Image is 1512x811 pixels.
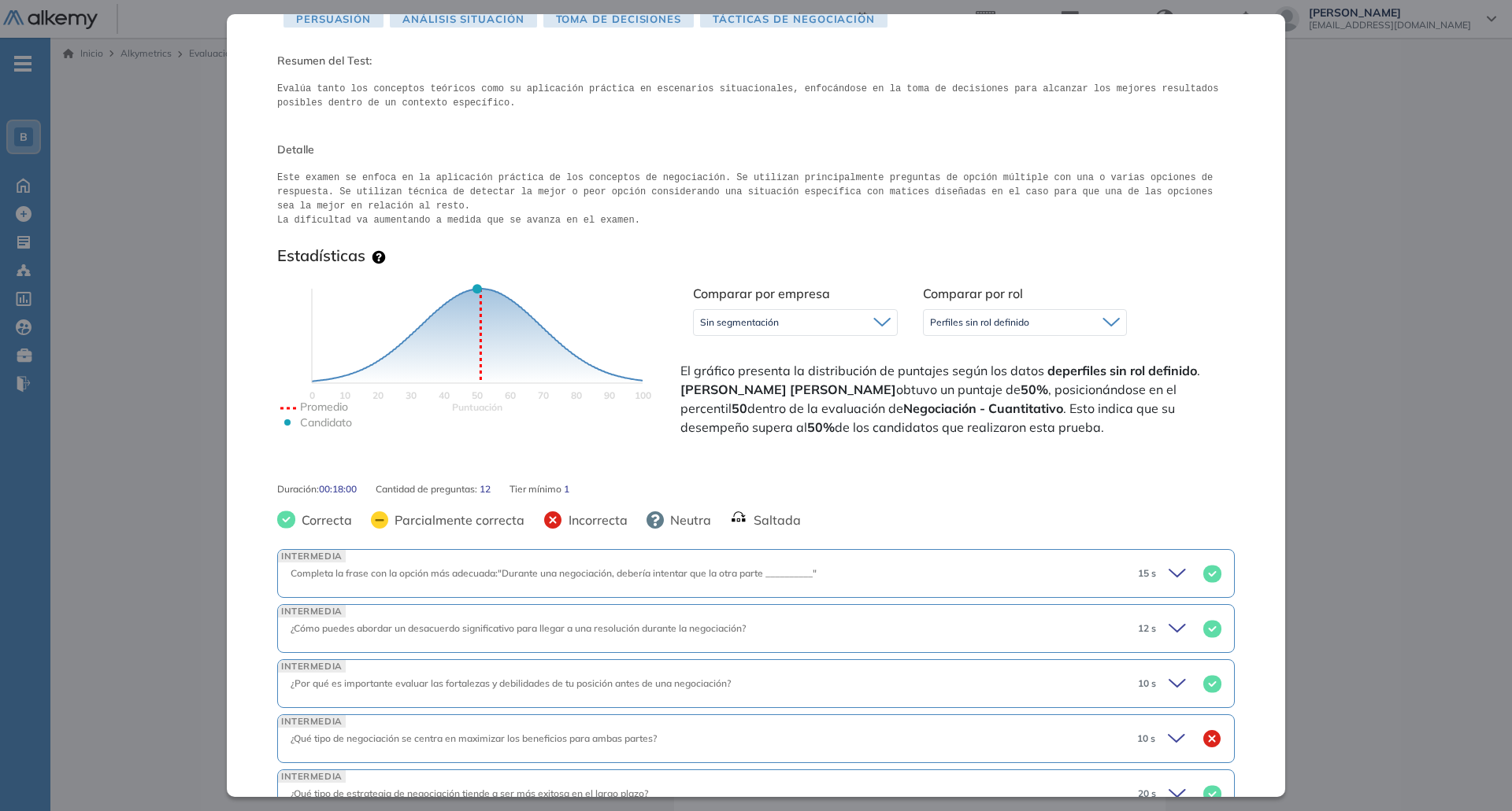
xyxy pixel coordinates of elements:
[406,389,417,401] text: 30
[903,400,1063,416] strong: Negociación - Cuantitativo
[680,382,787,397] strong: [PERSON_NAME]
[278,550,346,562] span: INTERMEDIA
[277,53,1235,69] span: Resumen del Test:
[1138,676,1156,691] span: 10 s
[505,389,516,401] text: 60
[472,389,483,401] text: 50
[372,389,384,401] text: 20
[1021,382,1048,397] strong: 50%
[680,361,1232,437] span: El gráfico presenta la distribución de puntajes según los datos . obtuvo un puntaje de , posicion...
[1138,787,1156,801] span: 20 s
[278,660,346,672] span: INTERMEDIA
[1062,363,1197,378] strong: perfiles sin rol definido
[732,400,747,416] strong: 50
[790,382,896,397] strong: [PERSON_NAME]
[309,389,315,401] text: 0
[1138,621,1156,636] span: 12 s
[291,622,746,634] span: ¿Cómo puedes abordar un desacuerdo significativo para llegar a una resolución durante la negociac...
[295,511,352,529] span: Correcta
[1137,732,1155,746] span: 10 s
[452,401,502,413] text: Scores
[300,415,352,429] text: Candidato
[277,171,1235,227] pre: Este examen se enfoca en la aplicación práctica de los conceptos de negociación. Se utilizan prin...
[291,787,648,799] span: ¿Qué tipo de estrategia de negociación tiende a ser más exitosa en el largo plazo?
[278,605,346,617] span: INTERMEDIA
[277,82,1235,110] pre: Evalúa tanto los conceptos teóricos como su aplicación práctica en escenarios situacionales, enfo...
[291,732,657,744] span: ¿Qué tipo de negociación se centra en maximizar los beneficios para ambas partes?
[439,389,450,401] text: 40
[693,286,830,301] span: Comparar por empresa
[930,316,1029,329] span: Perfiles sin rol definido
[388,511,524,529] span: Parcialmente correcta
[278,715,346,727] span: INTERMEDIA
[277,142,1235,158] span: Detalle
[1138,566,1156,581] span: 15 s
[277,246,365,265] h3: Estadísticas
[747,511,801,529] span: Saltada
[562,511,628,529] span: Incorrecta
[604,389,615,401] text: 90
[1047,363,1197,378] strong: de
[571,389,582,401] text: 80
[300,400,348,414] text: Promedio
[538,389,549,401] text: 70
[664,511,711,529] span: Neutra
[278,770,346,782] span: INTERMEDIA
[339,389,350,401] text: 10
[635,389,651,401] text: 100
[291,567,817,579] span: Completa la frase con la opción más adecuada:"Durante una negociación, debería intentar que la ot...
[291,677,731,689] span: ¿Por qué es importante evaluar las fortalezas y debilidades de tu posición antes de una negociación?
[277,482,319,496] span: Duración :
[700,316,779,329] span: Sin segmentación
[807,419,835,435] strong: 50%
[923,286,1023,301] span: Comparar por rol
